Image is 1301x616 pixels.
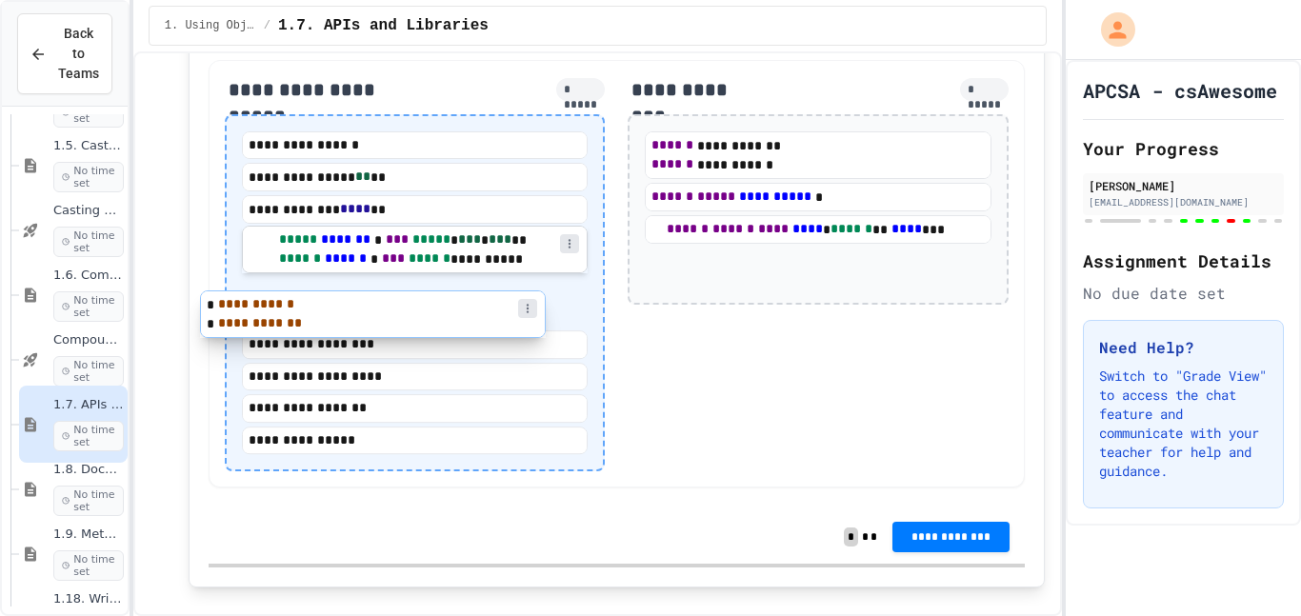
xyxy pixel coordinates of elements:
span: No time set [53,486,124,516]
span: 1. Using Objects and Methods [165,18,256,33]
span: / [264,18,270,33]
span: No time set [53,162,124,192]
span: 1.8. Documentation with Comments and Preconditions [53,462,124,478]
span: No time set [53,291,124,322]
button: Back to Teams [17,13,112,94]
span: No time set [53,421,124,451]
span: Back to Teams [58,24,99,84]
h2: Assignment Details [1083,248,1284,274]
span: Casting and Ranges of variables - Quiz [53,203,124,219]
span: No time set [53,227,124,257]
p: Switch to "Grade View" to access the chat feature and communicate with your teacher for help and ... [1099,367,1268,481]
h2: Your Progress [1083,135,1284,162]
div: [PERSON_NAME] [1089,177,1278,194]
span: 1.7. APIs and Libraries [278,14,489,37]
div: [EMAIL_ADDRESS][DOMAIN_NAME] [1089,195,1278,209]
div: No due date set [1083,282,1284,305]
span: No time set [53,356,124,387]
h3: Need Help? [1099,336,1268,359]
h1: APCSA - csAwesome [1083,77,1277,104]
span: 1.6. Compound Assignment Operators [53,268,124,284]
span: 1.18. Write Code Practice 1.1-1.6 [53,591,124,607]
span: 1.5. Casting and Ranges of Values [53,138,124,154]
span: No time set [53,550,124,581]
span: 1.9. Method Signatures [53,527,124,543]
span: 1.7. APIs and Libraries [53,397,124,413]
span: Compound assignment operators - Quiz [53,332,124,348]
div: My Account [1081,8,1140,51]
